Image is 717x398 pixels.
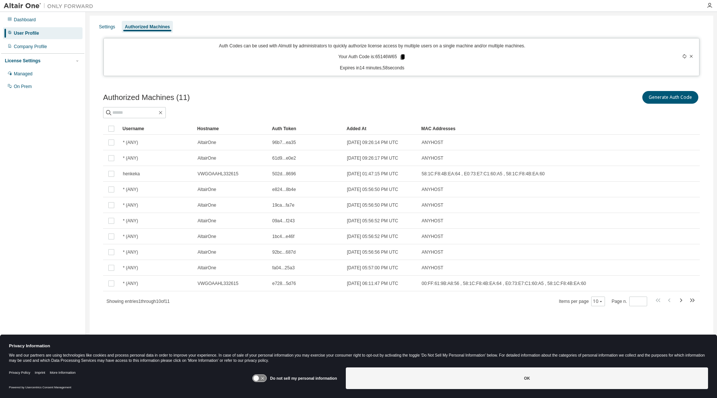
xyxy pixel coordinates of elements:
span: AltairOne [198,187,216,192]
span: ANYHOST [422,249,443,255]
span: AltairOne [198,234,216,239]
div: Dashboard [14,17,36,23]
div: MAC Addresses [421,123,621,135]
button: 10 [593,298,603,304]
button: Generate Auth Code [642,91,698,104]
span: fa04...25a3 [272,265,295,271]
span: [DATE] 05:56:50 PM UTC [347,187,398,192]
span: AltairOne [198,155,216,161]
span: [DATE] 09:26:17 PM UTC [347,155,398,161]
span: * (ANY) [123,265,138,271]
span: 09a4...f243 [272,218,295,224]
span: Showing entries 1 through 10 of 11 [106,299,170,304]
span: * (ANY) [123,218,138,224]
span: * (ANY) [123,234,138,239]
p: Your Auth Code is: 65146W65 [338,54,406,60]
span: 92bc...687d [272,249,296,255]
div: User Profile [14,30,39,36]
span: ANYHOST [422,187,443,192]
span: * (ANY) [123,202,138,208]
span: ANYHOST [422,265,443,271]
div: Hostname [197,123,266,135]
span: [DATE] 05:56:50 PM UTC [347,202,398,208]
span: AltairOne [198,265,216,271]
span: VWGOAAHL332615 [198,171,238,177]
span: henkeka [123,171,140,177]
span: [DATE] 05:56:56 PM UTC [347,249,398,255]
span: [DATE] 05:56:52 PM UTC [347,234,398,239]
span: ANYHOST [422,234,443,239]
div: Settings [99,24,115,30]
span: 96b7...ea35 [272,140,296,145]
span: ANYHOST [422,155,443,161]
span: AltairOne [198,202,216,208]
span: * (ANY) [123,155,138,161]
div: Username [122,123,191,135]
div: Auth Token [272,123,341,135]
span: * (ANY) [123,140,138,145]
span: ANYHOST [422,202,443,208]
p: Expires in 14 minutes, 58 seconds [108,65,636,71]
div: License Settings [5,58,40,64]
span: e728...5d76 [272,281,296,286]
span: VWGOAAHL332615 [198,281,238,286]
span: 00:FF:61:9B:A8:56 , 58:1C:F8:4B:EA:64 , E0:73:E7:C1:60:A5 , 58:1C:F8:4B:EA:60 [422,281,586,286]
p: Auth Codes can be used with Almutil by administrators to quickly authorize license access by mult... [108,43,636,49]
span: Page n. [612,297,647,306]
span: 1bc4...e46f [272,234,294,239]
div: Authorized Machines [125,24,170,30]
span: 502d...8696 [272,171,296,177]
span: * (ANY) [123,187,138,192]
span: Authorized Machines (11) [103,93,190,102]
span: AltairOne [198,140,216,145]
div: Added At [347,123,415,135]
span: e824...8b4e [272,187,296,192]
span: ANYHOST [422,140,443,145]
div: Managed [14,71,32,77]
span: Items per page [559,297,605,306]
span: * (ANY) [123,281,138,286]
span: [DATE] 01:47:15 PM UTC [347,171,398,177]
span: ANYHOST [422,218,443,224]
div: On Prem [14,84,32,90]
div: Company Profile [14,44,47,50]
span: 58:1C:F8:4B:EA:64 , E0:73:E7:C1:60:A5 , 58:1C:F8:4B:EA:60 [422,171,545,177]
span: [DATE] 09:26:14 PM UTC [347,140,398,145]
span: [DATE] 06:11:47 PM UTC [347,281,398,286]
span: 19ca...fa7e [272,202,294,208]
img: Altair One [4,2,97,10]
span: [DATE] 05:57:00 PM UTC [347,265,398,271]
span: [DATE] 05:56:52 PM UTC [347,218,398,224]
span: AltairOne [198,249,216,255]
span: 61d9...e0e2 [272,155,296,161]
span: * (ANY) [123,249,138,255]
span: AltairOne [198,218,216,224]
